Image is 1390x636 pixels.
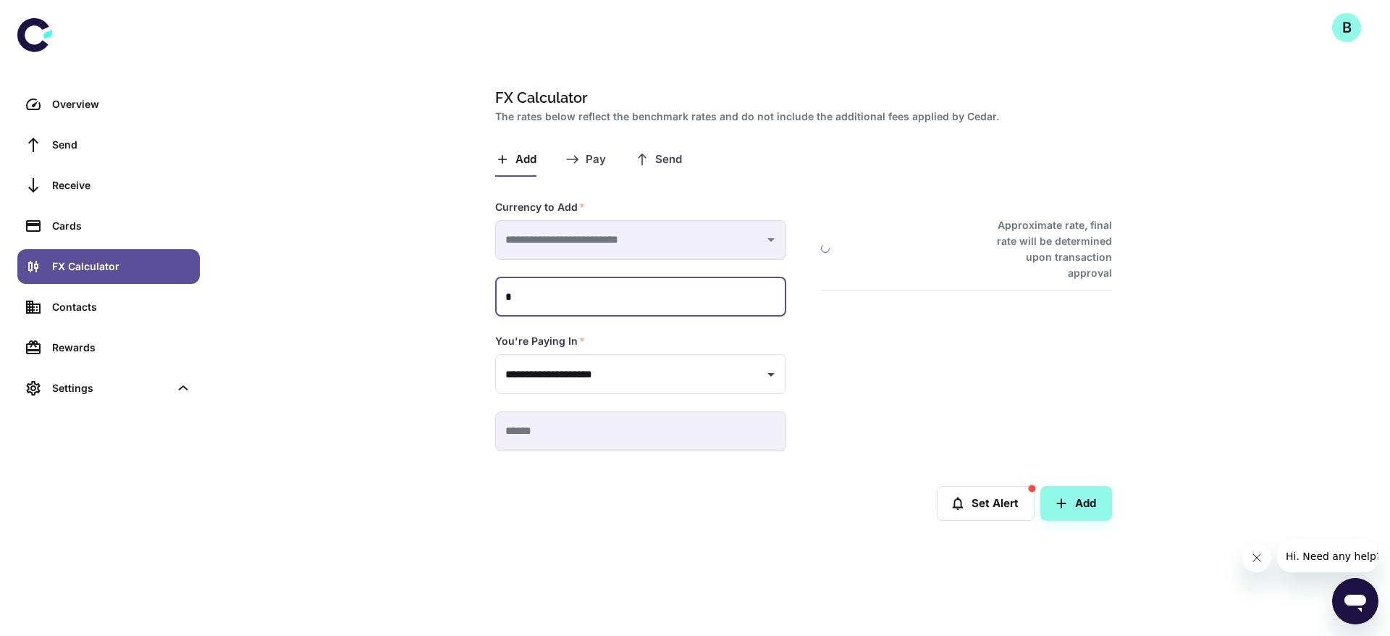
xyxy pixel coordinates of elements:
[52,299,191,315] div: Contacts
[495,334,585,348] label: You're Paying In
[52,177,191,193] div: Receive
[495,200,585,214] label: Currency to Add
[1277,540,1378,572] iframe: Message from company
[52,340,191,356] div: Rewards
[52,137,191,153] div: Send
[937,486,1035,521] button: Set Alert
[52,259,191,275] div: FX Calculator
[495,109,1106,125] h2: The rates below reflect the benchmark rates and do not include the additional fees applied by Cedar.
[17,330,200,365] a: Rewards
[17,209,200,243] a: Cards
[1040,486,1112,521] button: Add
[17,290,200,325] a: Contacts
[515,153,536,167] span: Add
[981,217,1112,281] h6: Approximate rate, final rate will be determined upon transaction approval
[52,380,169,396] div: Settings
[52,96,191,112] div: Overview
[52,218,191,234] div: Cards
[9,10,104,22] span: Hi. Need any help?
[1242,543,1271,572] iframe: Close message
[17,127,200,162] a: Send
[17,249,200,284] a: FX Calculator
[1332,13,1361,42] button: B
[586,153,606,167] span: Pay
[17,168,200,203] a: Receive
[495,87,1106,109] h1: FX Calculator
[1332,578,1378,624] iframe: Button to launch messaging window
[17,87,200,122] a: Overview
[655,153,682,167] span: Send
[17,371,200,406] div: Settings
[761,364,781,385] button: Open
